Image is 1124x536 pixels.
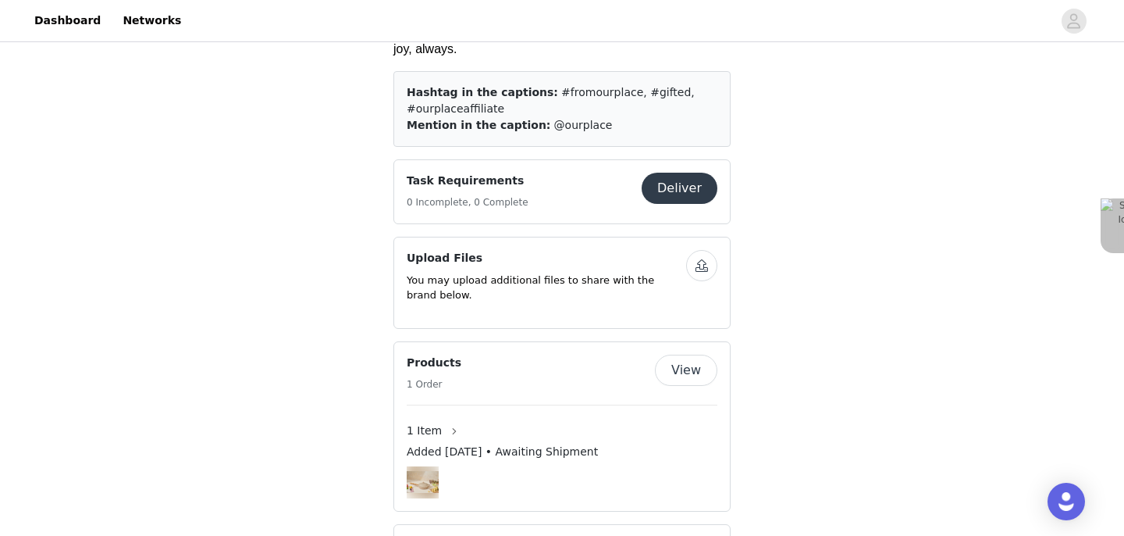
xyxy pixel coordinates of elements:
[407,195,528,209] h5: 0 Incomplete, 0 Complete
[393,159,731,224] div: Task Requirements
[642,173,717,204] button: Deliver
[407,119,550,131] span: Mention in the caption:
[393,341,731,512] div: Products
[407,250,686,266] h4: Upload Files
[655,355,717,386] button: View
[407,444,598,460] span: Added [DATE] • Awaiting Shipment
[407,86,558,98] span: Hashtag in the captions:
[407,377,461,391] h5: 1 Order
[1048,483,1085,520] div: Open Intercom Messenger
[407,173,528,189] h4: Task Requirements
[1066,9,1081,34] div: avatar
[407,423,442,439] span: 1 Item
[407,471,439,492] img: Marketing - Always Pan 2.0
[407,86,695,115] span: #fromourplace, #gifted, #ourplaceaffiliate
[25,3,110,38] a: Dashboard
[407,273,686,303] p: You may upload additional files to share with the brand below.
[113,3,190,38] a: Networks
[407,355,461,371] h4: Products
[554,119,613,131] span: @ourplace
